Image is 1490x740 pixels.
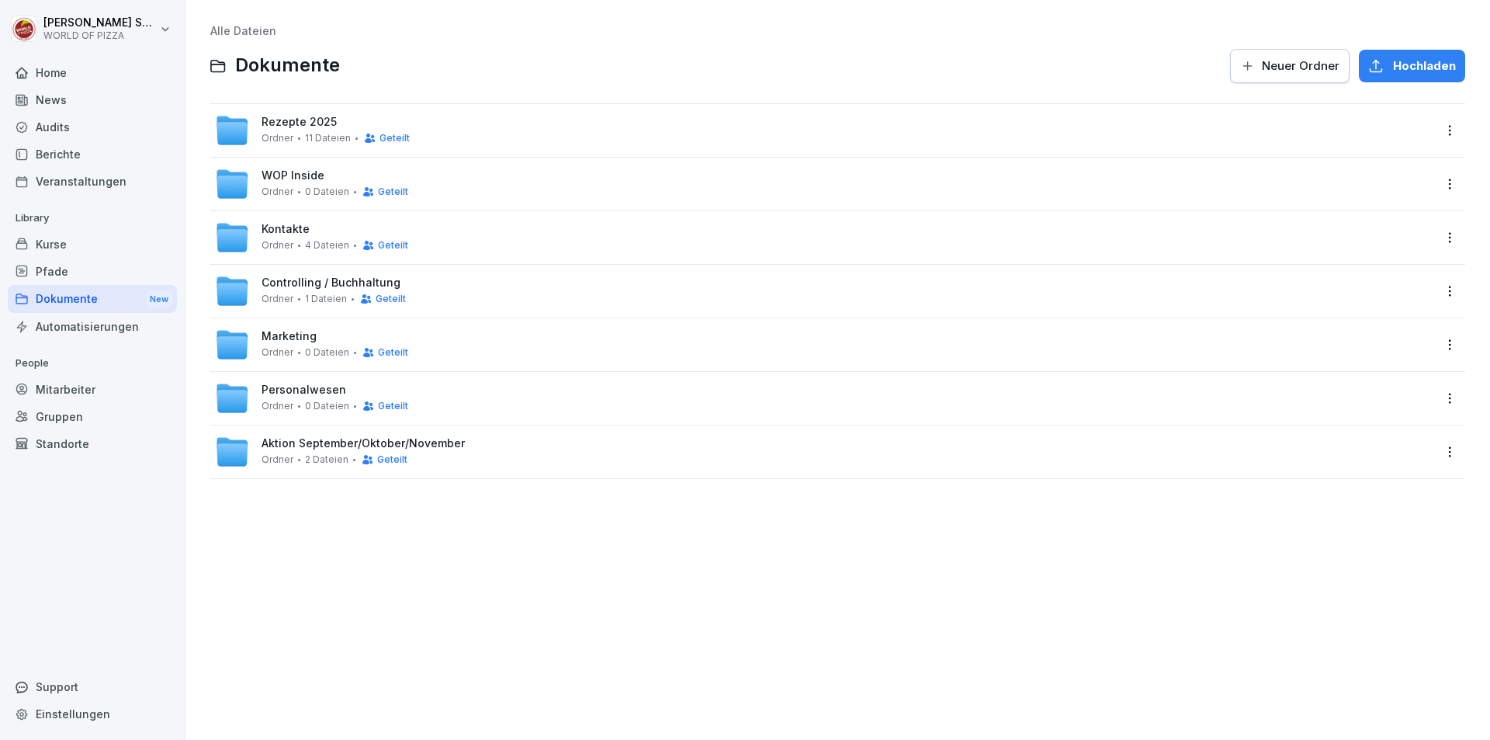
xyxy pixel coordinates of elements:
a: Home [8,59,177,86]
a: Rezepte 2025Ordner11 DateienGeteilt [215,113,1433,148]
a: Einstellungen [8,700,177,728]
span: Marketing [262,330,317,343]
span: 1 Dateien [305,294,347,304]
a: Berichte [8,141,177,168]
span: Ordner [262,240,293,251]
button: Neuer Ordner [1230,49,1350,83]
span: Rezepte 2025 [262,116,337,129]
p: WORLD OF PIZZA [43,30,157,41]
span: Aktion September/Oktober/November [262,437,465,450]
button: Hochladen [1359,50,1465,82]
a: Automatisierungen [8,313,177,340]
span: Kontakte [262,223,310,236]
a: Veranstaltungen [8,168,177,195]
span: 0 Dateien [305,347,349,358]
a: Pfade [8,258,177,285]
a: Gruppen [8,403,177,430]
div: New [146,290,172,308]
div: Support [8,673,177,700]
a: Controlling / BuchhaltungOrdner1 DateienGeteilt [215,274,1433,308]
div: Dokumente [8,285,177,314]
a: DokumenteNew [8,285,177,314]
span: Geteilt [378,347,408,358]
a: News [8,86,177,113]
span: Hochladen [1393,57,1456,75]
span: Geteilt [377,454,407,465]
span: Controlling / Buchhaltung [262,276,400,290]
a: Alle Dateien [210,24,276,37]
span: Geteilt [376,294,406,304]
a: Mitarbeiter [8,376,177,403]
span: Ordner [262,133,293,144]
span: Ordner [262,401,293,412]
span: Ordner [262,186,293,197]
a: Aktion September/Oktober/NovemberOrdner2 DateienGeteilt [215,435,1433,469]
a: MarketingOrdner0 DateienGeteilt [215,328,1433,362]
p: Library [8,206,177,231]
a: KontakteOrdner4 DateienGeteilt [215,221,1433,255]
span: Geteilt [379,133,410,144]
span: 0 Dateien [305,186,349,197]
span: 0 Dateien [305,401,349,412]
a: PersonalwesenOrdner0 DateienGeteilt [215,381,1433,415]
p: People [8,351,177,376]
span: Geteilt [378,240,408,251]
span: Ordner [262,347,293,358]
span: 4 Dateien [305,240,349,251]
span: Personalwesen [262,384,346,397]
span: Dokumente [235,54,340,77]
span: 11 Dateien [305,133,351,144]
span: WOP Inside [262,169,324,182]
a: WOP InsideOrdner0 DateienGeteilt [215,167,1433,201]
span: 2 Dateien [305,454,348,465]
a: Kurse [8,231,177,258]
a: Audits [8,113,177,141]
p: [PERSON_NAME] Seraphim [43,16,157,30]
span: Ordner [262,454,293,465]
span: Ordner [262,294,293,304]
span: Neuer Ordner [1262,57,1339,75]
span: Geteilt [378,186,408,197]
span: Geteilt [378,401,408,412]
a: Standorte [8,430,177,457]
